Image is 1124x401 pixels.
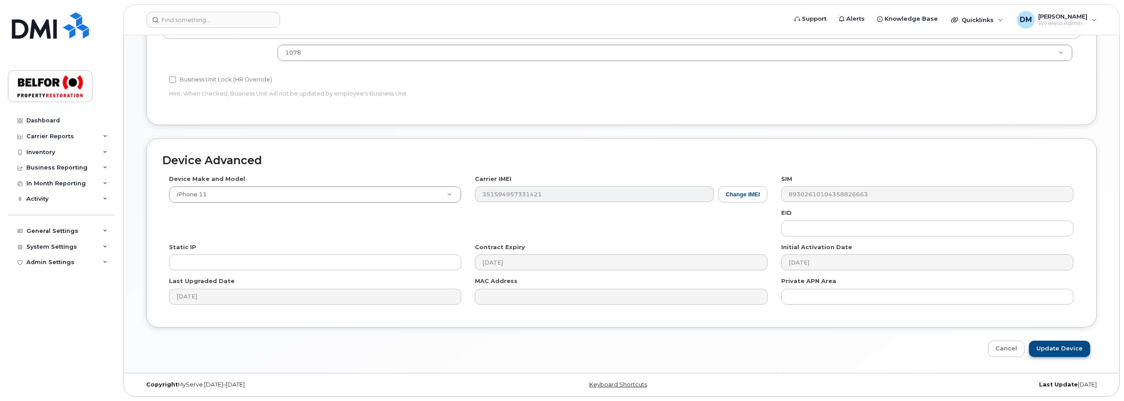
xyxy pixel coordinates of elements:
span: [PERSON_NAME] [1038,13,1087,20]
a: Alerts [833,10,871,28]
label: Business Unit Lock (HR Override) [169,74,272,85]
strong: Last Update [1039,381,1078,388]
label: Device Make and Model [169,175,245,183]
div: [DATE] [782,381,1103,388]
strong: Copyright [146,381,178,388]
span: Knowledge Base [885,15,938,23]
div: MyServe [DATE]–[DATE] [140,381,461,388]
span: iPhone 11 [172,191,207,199]
span: Alerts [846,15,865,23]
a: Support [788,10,833,28]
a: 1078 [278,45,1072,61]
input: Update Device [1029,341,1090,357]
span: Quicklinks [962,16,994,23]
label: EID [781,209,792,217]
label: Last Upgraded Date [169,277,235,285]
a: Keyboard Shortcuts [589,381,647,388]
label: Initial Activation Date [781,243,852,251]
label: Private APN Area [781,277,836,285]
div: Dan Maiuri [1011,11,1103,29]
div: Quicklinks [945,11,1009,29]
h2: Device Advanced [162,155,1080,167]
input: Business Unit Lock (HR Override) [169,76,176,83]
label: SIM [781,175,792,183]
button: Change IMEI [718,186,768,202]
a: Cancel [988,341,1025,357]
span: 1078 [285,49,301,56]
label: MAC Address [475,277,518,285]
a: Knowledge Base [871,10,944,28]
label: Static IP [169,243,196,251]
label: Carrier IMEI [475,175,511,183]
input: Find something... [147,12,280,28]
span: DM [1020,15,1032,25]
p: Hint: When checked, Business Unit will not be updated by employee's Business Unit [169,89,768,98]
span: Wireless Admin [1038,20,1087,27]
label: Contract Expiry [475,243,525,251]
a: iPhone 11 [169,187,461,202]
span: Support [802,15,826,23]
